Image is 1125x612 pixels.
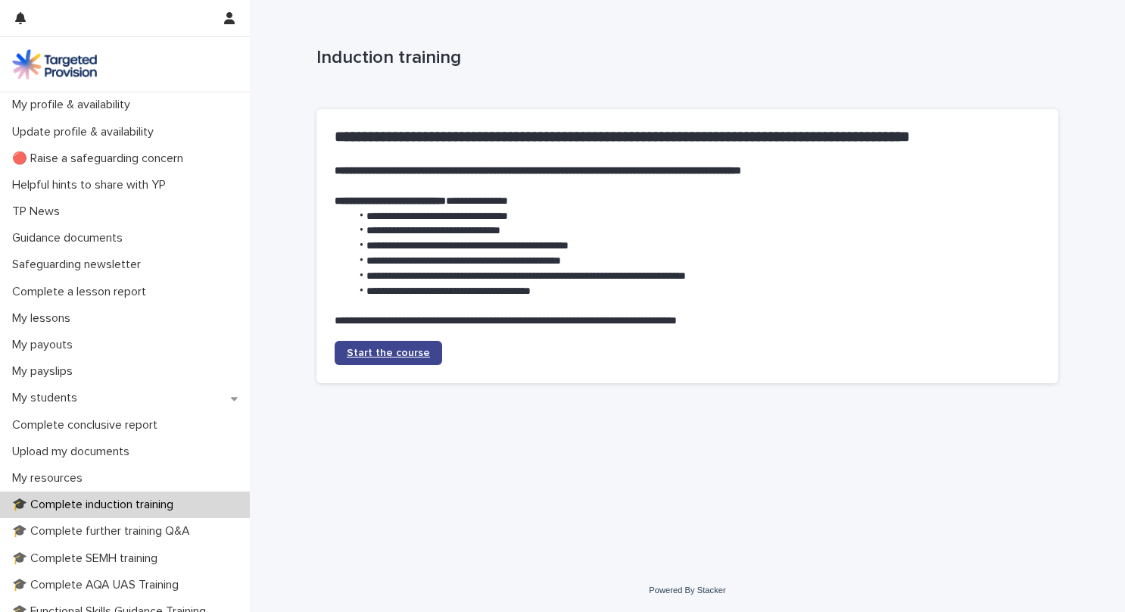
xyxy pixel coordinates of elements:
[6,551,170,566] p: 🎓 Complete SEMH training
[6,364,85,379] p: My payslips
[6,285,158,299] p: Complete a lesson report
[335,341,442,365] a: Start the course
[6,258,153,272] p: Safeguarding newsletter
[316,47,1052,69] p: Induction training
[649,585,725,595] a: Powered By Stacker
[6,231,135,245] p: Guidance documents
[6,471,95,486] p: My resources
[6,151,195,166] p: 🔴 Raise a safeguarding concern
[6,418,170,432] p: Complete conclusive report
[6,498,185,512] p: 🎓 Complete induction training
[6,445,142,459] p: Upload my documents
[6,391,89,405] p: My students
[6,205,72,219] p: TP News
[12,49,97,80] img: M5nRWzHhSzIhMunXDL62
[6,311,83,326] p: My lessons
[6,338,85,352] p: My payouts
[6,524,202,539] p: 🎓 Complete further training Q&A
[6,98,142,112] p: My profile & availability
[6,125,166,139] p: Update profile & availability
[347,348,430,358] span: Start the course
[6,578,191,592] p: 🎓 Complete AQA UAS Training
[6,178,178,192] p: Helpful hints to share with YP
